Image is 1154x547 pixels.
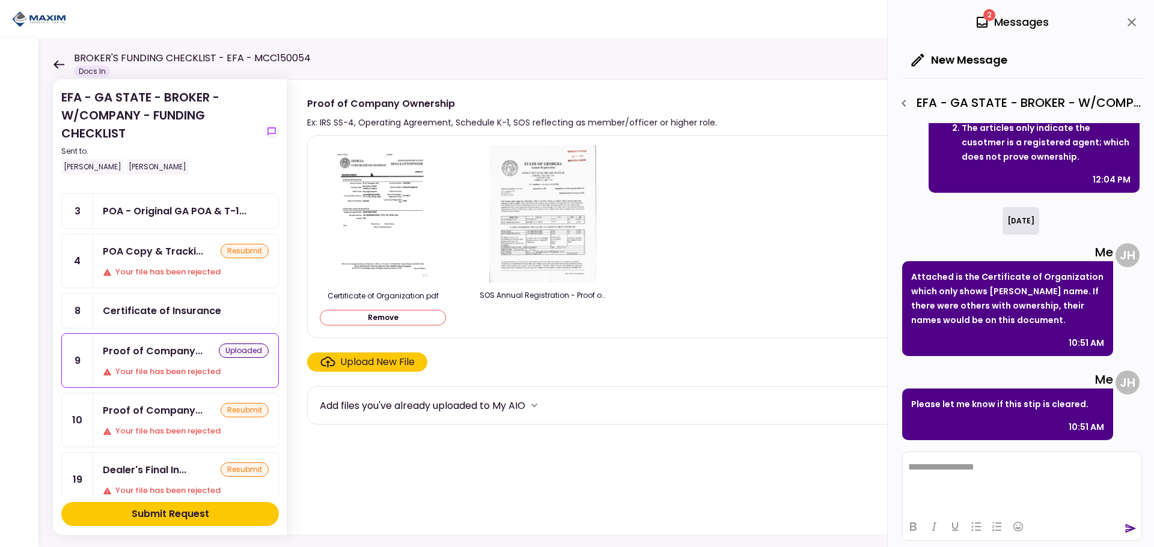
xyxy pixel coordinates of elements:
[103,204,246,219] div: POA - Original GA POA & T-146
[61,333,279,388] a: 9Proof of Company OwnershipuploadedYour file has been rejected
[74,65,111,77] div: Docs In
[62,393,93,447] div: 10
[894,93,1142,113] div: EFA - GA STATE - BROKER - W/COMPANY - FUNDING CHECKLIST - Proof of Company Ownership
[62,334,93,387] div: 9
[103,366,269,378] div: Your file has been rejected
[61,193,279,229] a: 3POA - Original GA POA & T-146
[1069,336,1104,350] div: 10:51 AM
[1008,518,1028,535] button: Emojis
[911,397,1104,411] p: Please let me know if this stip is cleared.
[307,96,717,111] div: Proof of Company Ownership
[1125,522,1137,534] button: send
[103,425,269,437] div: Your file has been rejected
[61,88,260,175] div: EFA - GA STATE - BROKER - W/COMPANY - FUNDING CHECKLIST
[62,234,93,288] div: 4
[320,291,446,301] div: Certificate of Organization.pdf
[61,234,279,288] a: 4POA Copy & Tracking ReceiptresubmitYour file has been rejected
[902,243,1113,261] div: Me
[61,502,279,526] button: Submit Request
[1116,243,1140,267] div: J H
[902,370,1113,388] div: Me
[480,290,606,301] div: SOS Annual Registration - Proof of 100% Ownership.pdf
[61,293,279,328] a: 8Certificate of Insurance
[287,79,1130,535] div: Proof of Company OwnershipEx: IRS SS-4, Operating Agreement, Schedule K-1, SOS reflecting as memb...
[340,355,415,369] div: Upload New File
[103,266,269,278] div: Your file has been rejected
[62,453,93,506] div: 19
[74,51,311,65] h1: BROKER'S FUNDING CHECKLIST - EFA - MCC150054
[903,452,1141,512] iframe: Rich Text Area
[987,518,1007,535] button: Numbered list
[1069,420,1104,434] div: 10:51 AM
[132,507,209,521] div: Submit Request
[1093,172,1131,187] div: 12:04 PM
[103,343,203,358] div: Proof of Company Ownership
[903,518,923,535] button: Bold
[103,403,203,418] div: Proof of Company FEIN
[975,13,1049,31] div: Messages
[221,403,269,417] div: resubmit
[62,294,93,328] div: 8
[911,270,1104,327] p: Attached is the Certificate of Organization which only shows [PERSON_NAME] name. If there were ot...
[924,518,944,535] button: Italic
[61,146,260,157] div: Sent to:
[945,518,965,535] button: Underline
[61,159,124,175] div: [PERSON_NAME]
[219,343,269,358] div: uploaded
[126,159,189,175] div: [PERSON_NAME]
[1116,370,1140,394] div: J H
[1003,207,1039,235] div: [DATE]
[307,352,427,372] span: Click here to upload the required document
[902,44,1017,76] button: New Message
[320,398,525,413] div: Add files you've already uploaded to My AIO
[12,10,66,28] img: Partner icon
[1122,12,1142,32] button: close
[525,396,543,414] button: more
[983,9,995,21] span: 2
[61,452,279,507] a: 19Dealer's Final InvoiceresubmitYour file has been rejected
[962,121,1131,164] li: The articles only indicate the cusotmer is a registered agent; which does not prove ownership.
[966,518,986,535] button: Bullet list
[221,462,269,477] div: resubmit
[103,462,186,477] div: Dealer's Final Invoice
[264,124,279,139] button: show-messages
[62,194,93,228] div: 3
[103,244,203,259] div: POA Copy & Tracking Receipt
[320,310,446,325] button: Remove
[61,393,279,447] a: 10Proof of Company FEINresubmitYour file has been rejected
[103,485,269,497] div: Your file has been rejected
[307,115,717,130] div: Ex: IRS SS-4, Operating Agreement, Schedule K-1, SOS reflecting as member/officer or higher role.
[221,244,269,258] div: resubmit
[103,303,221,318] div: Certificate of Insurance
